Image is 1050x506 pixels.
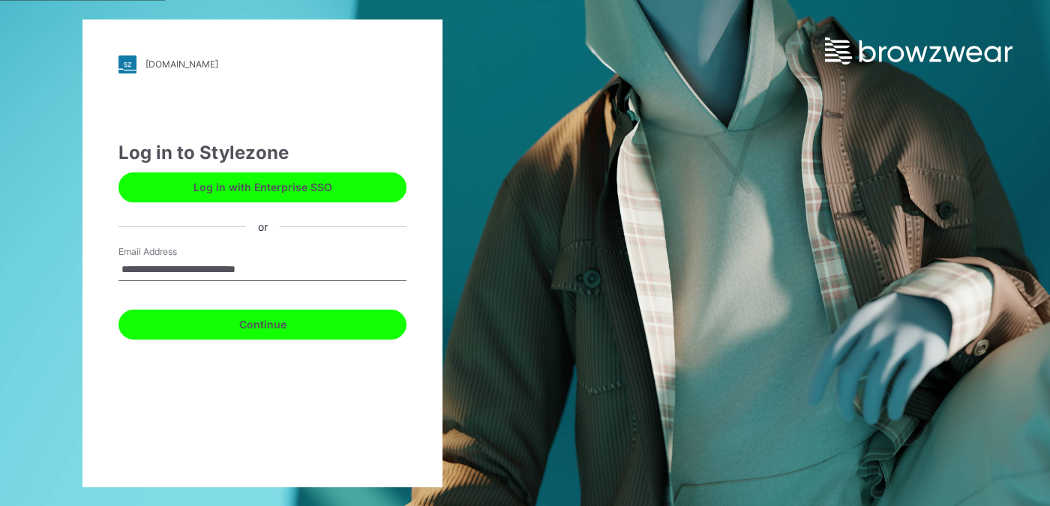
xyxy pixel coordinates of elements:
img: browzwear-logo.e42bd6dac1945053ebaf764b6aa21510.svg [825,37,1012,64]
label: Email Address [118,245,223,259]
img: stylezone-logo.562084cfcfab977791bfbf7441f1a819.svg [118,55,136,73]
div: [DOMAIN_NAME] [145,58,218,70]
div: Log in to Stylezone [118,139,406,166]
a: [DOMAIN_NAME] [118,55,406,73]
div: or [246,219,280,235]
button: Log in with Enterprise SSO [118,172,406,202]
button: Continue [118,310,406,340]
